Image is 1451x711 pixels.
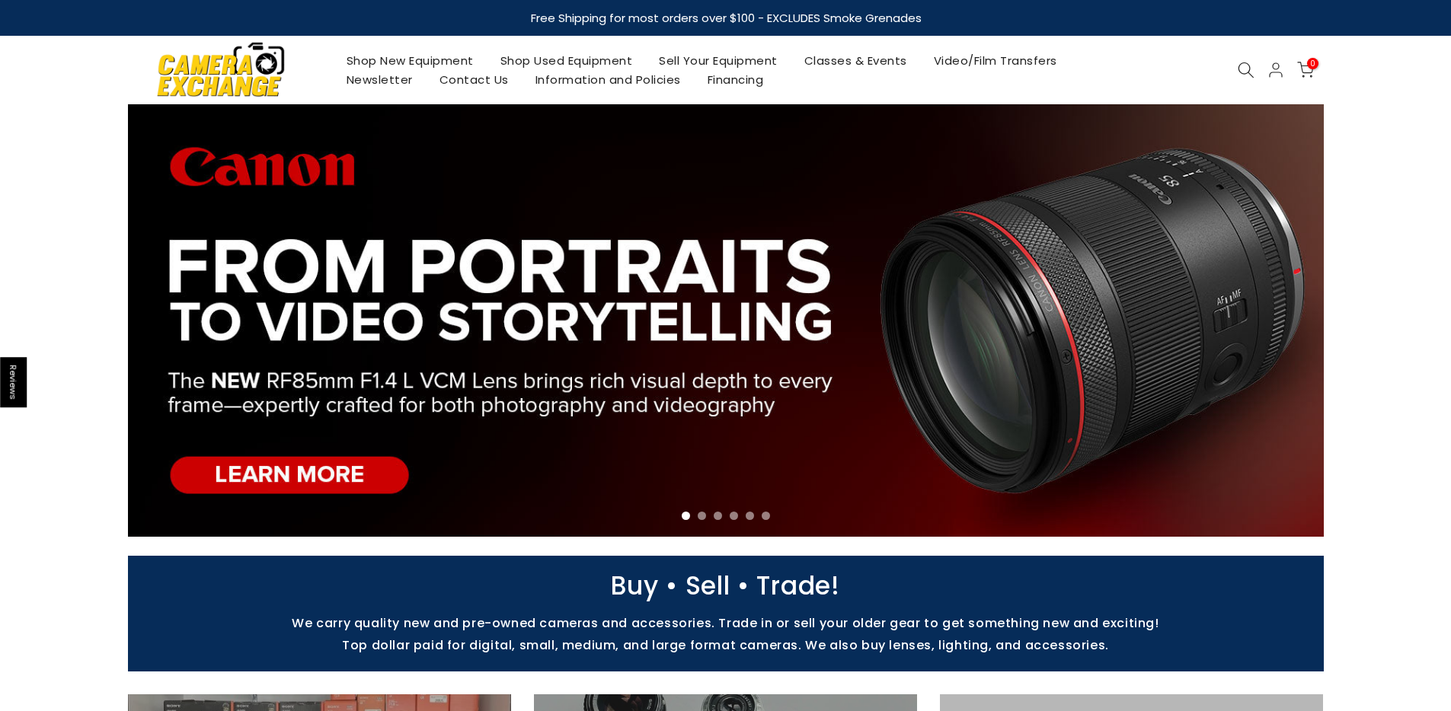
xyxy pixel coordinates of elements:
li: Page dot 6 [762,512,770,520]
a: Newsletter [333,70,426,89]
a: Shop New Equipment [333,51,487,70]
strong: Free Shipping for most orders over $100 - EXCLUDES Smoke Grenades [530,10,921,26]
a: Video/Film Transfers [920,51,1070,70]
a: Classes & Events [791,51,920,70]
a: Financing [694,70,777,89]
li: Page dot 3 [714,512,722,520]
p: Top dollar paid for digital, small, medium, and large format cameras. We also buy lenses, lightin... [120,638,1331,652]
a: Contact Us [426,70,522,89]
p: We carry quality new and pre-owned cameras and accessories. Trade in or sell your older gear to g... [120,616,1331,630]
a: 0 [1297,62,1314,78]
li: Page dot 4 [730,512,738,520]
li: Page dot 5 [746,512,754,520]
a: Sell Your Equipment [646,51,791,70]
li: Page dot 1 [682,512,690,520]
p: Buy • Sell • Trade! [120,579,1331,593]
a: Information and Policies [522,70,694,89]
li: Page dot 2 [698,512,706,520]
span: 0 [1307,58,1318,69]
a: Shop Used Equipment [487,51,646,70]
